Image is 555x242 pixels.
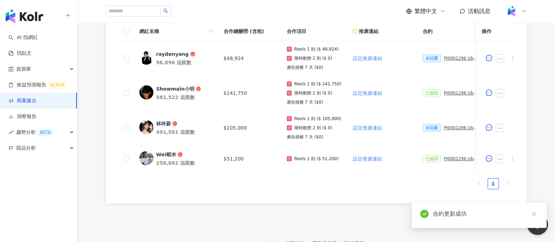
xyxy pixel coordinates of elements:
span: search [163,8,168,13]
li: Previous Page [474,178,485,189]
p: 廣告授權 7 天 ($0) [287,100,323,105]
p: Reels 1 則 ($ 48,924) [295,47,339,52]
p: Reels 1 則 ($ 51,200) [295,156,339,161]
span: 已簽回 [423,155,441,163]
span: 設定推廣連結 [353,125,382,131]
span: 趨勢分析 [16,124,53,140]
span: ellipsis [498,126,503,131]
div: 林吟蔚 [156,120,171,127]
span: rise [8,130,13,135]
a: 1 [488,178,498,189]
span: 網紅名稱 [139,27,207,35]
span: message [486,55,493,61]
button: right [502,178,513,189]
td: $48,924 [218,41,281,76]
div: BETA [37,129,53,136]
p: 限時動態 2 則 ($ 0) [295,91,332,96]
p: 限時動態 2 則 ($ 0) [295,56,332,61]
button: 設定推廣連結 [352,86,383,100]
span: message [486,90,493,96]
p: 限時動態 2 則 ($ 0) [295,125,332,130]
td: $105,000 [218,111,281,145]
img: KOL Avatar [139,85,153,99]
span: 設定推廣連結 [353,55,382,61]
span: 未回覆 [423,124,441,132]
span: 繁體中文 [415,7,437,15]
div: 581,522 追蹤數 [156,94,212,101]
button: left [474,178,485,189]
img: KOL Avatar [139,51,153,65]
span: ellipsis [498,56,503,61]
p: 廣告授權 7 天 ($0) [287,135,323,139]
img: KOL Avatar [139,120,153,134]
img: logo [6,9,43,23]
span: message [486,124,493,131]
span: ellipsis [498,157,503,162]
span: 已簽回 [423,89,441,97]
span: left [477,182,481,186]
div: PJ0001296 Uber Eats_Co-Marketing_強打之星活動_KOL合作_2025_活動確認單 [444,156,479,161]
th: 合作項目 [281,22,347,41]
span: search [210,29,214,33]
div: 合約更新成功 [433,210,538,218]
p: Reels 1 則 ($ 141,750) [295,81,342,86]
span: close [531,211,536,216]
button: ellipsis [496,124,504,132]
th: 合作總酬勞 (含稅) [218,22,281,41]
div: PJ0001296 Uber Eats_Co-Marketing_強打之星活動_KOL合作_2025_活動確認單 [444,56,479,61]
div: 推廣連結 [352,27,411,35]
div: Wei蝦米 [156,151,176,158]
span: 未回覆 [423,54,441,62]
div: 258,662 追蹤數 [156,159,212,166]
button: 設定推廣連結 [352,152,383,166]
button: ellipsis [496,155,504,163]
div: PJ0001296 Uber Eats_Co-Marketing_強打之星活動_KOL合作_2025_活動確認單 [444,91,479,96]
span: right [505,182,509,186]
span: message [486,155,493,162]
span: exclamation-circle [352,29,357,34]
button: ellipsis [496,89,504,97]
div: PJ0001296 Uber Eats_Co-Marketing_強打之星活動_KOL合作_2025_活動確認單 [444,125,479,130]
th: 合約 [417,22,484,41]
span: 資源庫 [16,61,31,77]
span: 設定推廣連結 [353,90,382,96]
td: $51,200 [218,145,281,172]
span: check-circle [420,210,429,218]
span: 設定推廣連結 [353,156,382,162]
button: 設定推廣連結 [352,51,383,65]
a: 效益預測報告ALPHA [8,81,67,89]
a: 商案媒合 [8,97,37,104]
span: 競品分析 [16,140,36,156]
a: 找貼文 [8,50,32,57]
button: 設定推廣連結 [352,121,383,135]
div: 96,896 追蹤數 [156,59,212,66]
li: Next Page [502,178,513,189]
span: search [208,26,215,37]
a: searchAI 找網紅 [8,34,38,41]
span: 活動訊息 [468,8,490,14]
img: Kolr%20app%20icon%20%281%29.png [505,5,518,18]
a: 洞察報告 [8,113,37,120]
div: 491,581 追蹤數 [156,129,212,136]
p: 廣告授權 7 天 ($0) [287,65,323,70]
span: ellipsis [498,91,503,96]
p: Reels 1 則 ($ 105,000) [295,116,342,121]
div: Showmaîn小明 [156,85,194,92]
img: KOL Avatar [139,151,153,165]
th: 操作 [476,22,513,41]
td: $141,750 [218,76,281,111]
div: raydenyang [156,51,189,58]
button: ellipsis [496,54,504,63]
